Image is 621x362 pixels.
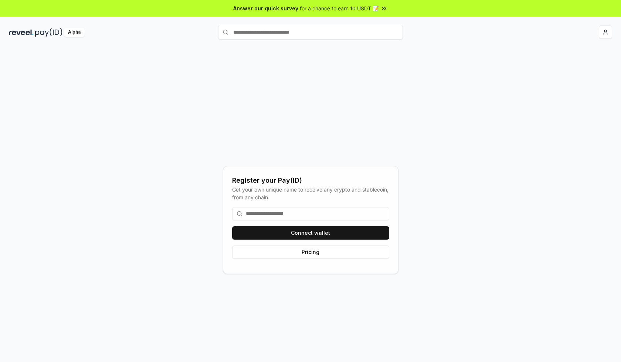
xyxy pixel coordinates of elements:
[232,186,389,201] div: Get your own unique name to receive any crypto and stablecoin, from any chain
[300,4,379,12] span: for a chance to earn 10 USDT 📝
[35,28,62,37] img: pay_id
[232,246,389,259] button: Pricing
[64,28,85,37] div: Alpha
[232,226,389,240] button: Connect wallet
[233,4,298,12] span: Answer our quick survey
[9,28,34,37] img: reveel_dark
[232,175,389,186] div: Register your Pay(ID)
